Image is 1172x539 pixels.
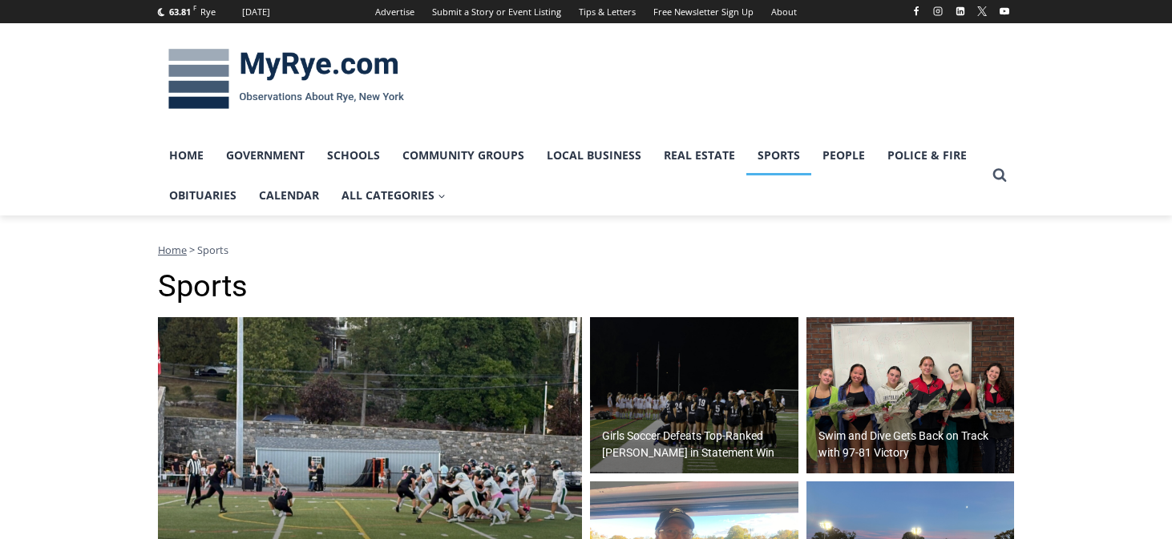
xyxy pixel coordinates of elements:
a: Sports [746,135,811,175]
a: All Categories [330,175,457,215]
img: (PHOTO: Members of the Rye - Rye Neck - Blind Brook Varsity Swim and Dive team fresh from a victo... [806,317,1015,474]
img: MyRye.com [158,38,414,121]
img: (PHOTO: The Rye Girls Soccer team from September 27, 2025. Credit: Alvar Lee.) [590,317,798,474]
nav: Primary Navigation [158,135,985,216]
a: Instagram [928,2,948,21]
span: > [189,243,195,257]
h1: Sports [158,268,1014,305]
a: Police & Fire [876,135,978,175]
a: X [972,2,992,21]
a: Calendar [248,175,330,215]
a: Facebook [907,2,926,21]
a: Local Business [535,135,653,175]
div: [DATE] [242,5,270,19]
a: Home [158,243,187,257]
a: Linkedin [951,2,970,21]
a: Schools [316,135,391,175]
span: F [193,3,196,12]
a: People [811,135,876,175]
a: Government [215,135,316,175]
span: Sports [197,243,228,257]
h2: Swim and Dive Gets Back on Track with 97-81 Victory [818,428,1011,461]
span: All Categories [341,187,446,204]
a: Swim and Dive Gets Back on Track with 97-81 Victory [806,317,1015,474]
a: Girls Soccer Defeats Top-Ranked [PERSON_NAME] in Statement Win [590,317,798,474]
div: Rye [200,5,216,19]
a: Home [158,135,215,175]
h2: Girls Soccer Defeats Top-Ranked [PERSON_NAME] in Statement Win [602,428,794,461]
a: Real Estate [653,135,746,175]
button: View Search Form [985,161,1014,190]
a: YouTube [995,2,1014,21]
a: Obituaries [158,175,248,215]
span: 63.81 [169,6,191,18]
nav: Breadcrumbs [158,242,1014,258]
a: Community Groups [391,135,535,175]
